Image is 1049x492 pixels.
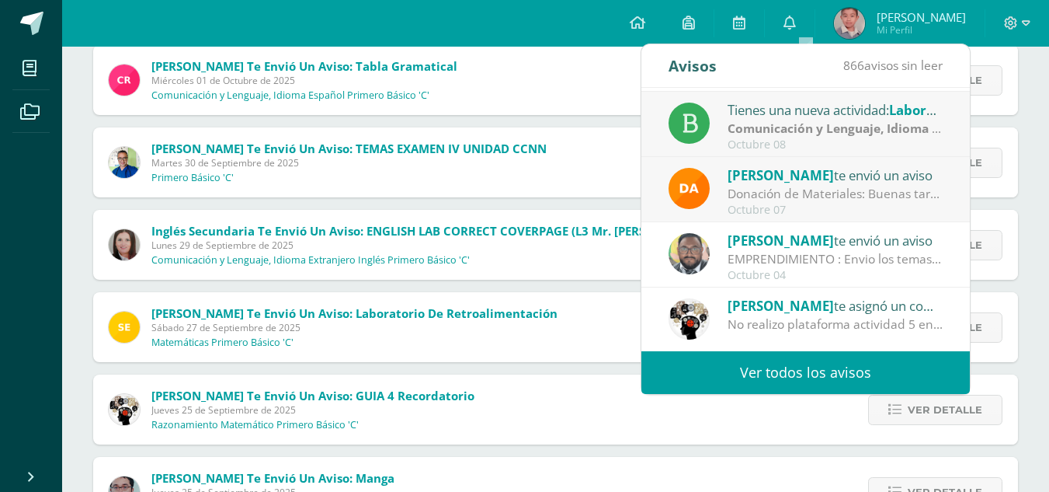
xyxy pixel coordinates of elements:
div: Octubre 08 [728,138,943,152]
span: Inglés Secundaria te envió un aviso: ENGLISH LAB CORRECT COVERPAGE (L3 Mr. [PERSON_NAME], Miss [P... [151,223,965,239]
div: te envió un aviso [728,230,943,250]
img: ab28fb4d7ed199cf7a34bbef56a79c5b.png [109,65,140,96]
span: [PERSON_NAME] [728,232,834,249]
span: [PERSON_NAME] te envió un aviso: TEMAS EXAMEN IV UNIDAD CCNN [151,141,547,156]
img: 8af0450cf43d44e38c4a1497329761f3.png [109,229,140,260]
img: 712781701cd376c1a616437b5c60ae46.png [669,233,710,274]
p: Razonamiento Matemático Primero Básico 'C' [151,419,359,431]
span: [PERSON_NAME] te envió un aviso: Tabla gramatical [151,58,457,74]
div: EMPRENDIMIENTO : Envio los temas a evaluar Calculo IVA 12% Calculo ISR 5 Y 7% [728,250,943,268]
span: [PERSON_NAME] te envió un aviso: Manga [151,470,394,486]
span: [PERSON_NAME] te envió un aviso: GUIA 4 Recordatorio [151,388,474,403]
img: 03c2987289e60ca238394da5f82a525a.png [109,312,140,343]
div: Avisos [669,44,717,87]
a: Ver todos los avisos [641,351,970,394]
img: 692ded2a22070436d299c26f70cfa591.png [109,147,140,178]
span: Martes 30 de Septiembre de 2025 [151,156,547,169]
img: 4d8bc542d84c7ce7e9cbf21f4eab1bc0.png [834,8,865,39]
span: Miércoles 01 de Octubre de 2025 [151,74,457,87]
img: d172b984f1f79fc296de0e0b277dc562.png [109,394,140,425]
span: Jueves 25 de Septiembre de 2025 [151,403,474,417]
div: te asignó un comentario en 'Guía 5; Pleno Lección 5' para 'Razonamiento Matemático' [728,295,943,316]
span: [PERSON_NAME] te envió un aviso: Laboratorio de Retroalimentación [151,305,557,321]
p: Comunicación y Lenguaje, Idioma Español Primero Básico 'C' [151,89,429,102]
span: Ver detalle [908,396,982,424]
span: Mi Perfil [877,23,966,37]
div: Octubre 04 [728,269,943,282]
span: Sábado 27 de Septiembre de 2025 [151,321,557,334]
div: Donación de Materiales: Buenas tardes estimados padres de familia, por este medio les envío un co... [728,185,943,203]
p: Primero Básico 'C' [151,172,234,184]
p: Comunicación y Lenguaje, Idioma Extranjero Inglés Primero Básico 'C' [151,254,470,267]
div: No realizo plataforma actividad 5 en Pleno [728,316,943,333]
div: Tienes una nueva actividad: [728,99,943,120]
img: d172b984f1f79fc296de0e0b277dc562.png [669,298,710,340]
span: 866 [843,57,864,74]
img: f9d34ca01e392badc01b6cd8c48cabbd.png [669,168,710,209]
span: [PERSON_NAME] [728,166,834,184]
span: [PERSON_NAME] [877,9,966,25]
strong: Comunicación y Lenguaje, Idioma Español [728,120,979,137]
div: Octubre 07 [728,204,943,217]
span: avisos sin leer [843,57,943,74]
div: te envió un aviso [728,165,943,185]
span: [PERSON_NAME] [728,297,834,315]
span: Lunes 29 de Septiembre de 2025 [151,239,965,252]
div: | Prueba de Proceso [728,120,943,138]
p: Matemáticas Primero Básico 'C' [151,337,294,349]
